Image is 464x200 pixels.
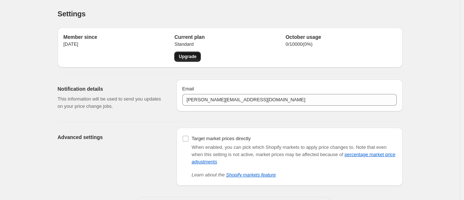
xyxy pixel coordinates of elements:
span: Upgrade [179,54,196,60]
p: [DATE] [64,41,175,48]
a: Upgrade [174,52,201,62]
span: Note that even when this setting is not active, market prices may be affected because of [192,144,395,164]
p: 0 / 10000 ( 0 %) [285,41,396,48]
i: Learn about the [192,172,276,177]
span: Email [182,86,194,91]
h2: Notification details [58,85,165,93]
p: This information will be used to send you updates on your price change jobs. [58,95,165,110]
h2: October usage [285,33,396,41]
span: Target market prices directly [192,136,251,141]
p: Standard [174,41,285,48]
span: When enabled, you can pick which Shopify markets to apply price changes to. [192,144,355,150]
h2: Member since [64,33,175,41]
h2: Current plan [174,33,285,41]
a: Shopify markets feature [226,172,276,177]
h2: Advanced settings [58,134,165,141]
span: Settings [58,10,86,18]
